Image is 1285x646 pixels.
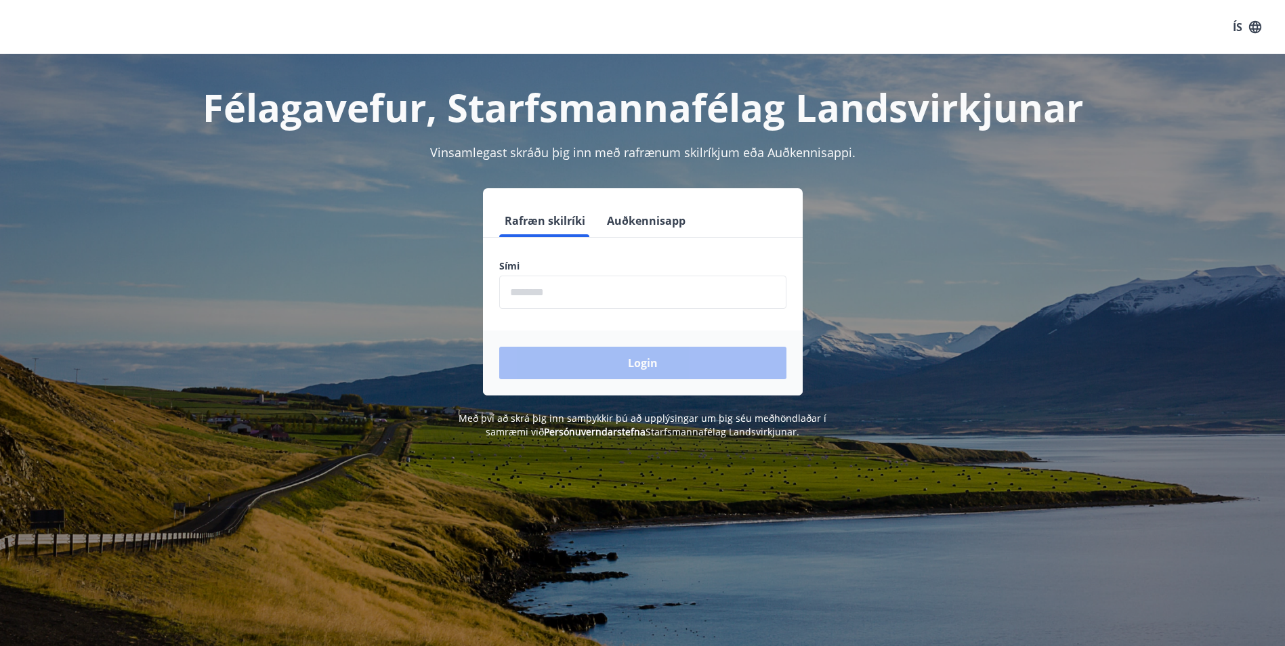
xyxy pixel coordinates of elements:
a: Persónuverndarstefna [544,425,646,438]
label: Sími [499,259,786,273]
button: ÍS [1225,15,1269,39]
h1: Félagavefur, Starfsmannafélag Landsvirkjunar [171,81,1114,133]
button: Rafræn skilríki [499,204,591,237]
span: Með því að skrá þig inn samþykkir þú að upplýsingar um þig séu meðhöndlaðar í samræmi við Starfsm... [459,412,826,438]
span: Vinsamlegast skráðu þig inn með rafrænum skilríkjum eða Auðkennisappi. [430,144,856,160]
button: Auðkennisapp [602,204,691,237]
